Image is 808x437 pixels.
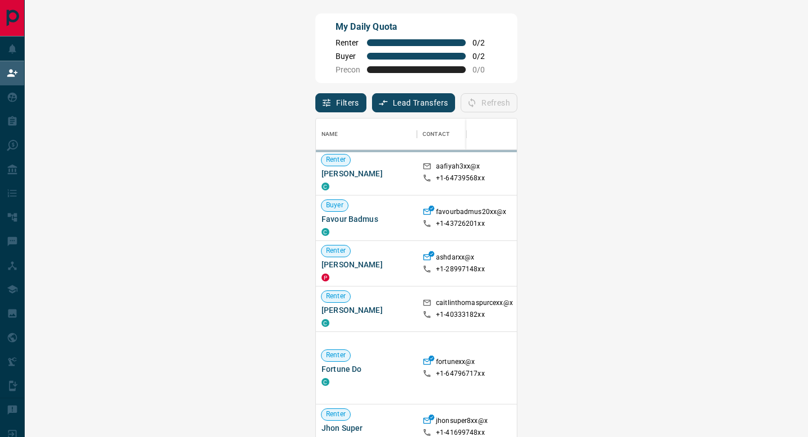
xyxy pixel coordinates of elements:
[322,363,411,375] span: Fortune Do
[322,350,350,360] span: Renter
[322,168,411,179] span: [PERSON_NAME]
[322,259,411,270] span: [PERSON_NAME]
[336,20,497,34] p: My Daily Quota
[322,292,350,301] span: Renter
[322,246,350,256] span: Renter
[472,52,497,61] span: 0 / 2
[436,298,513,310] p: caitlinthomaspurcexx@x
[436,219,485,229] p: +1- 43726201xx
[336,38,360,47] span: Renter
[436,265,485,274] p: +1- 28997148xx
[316,119,417,150] div: Name
[472,65,497,74] span: 0 / 0
[336,65,360,74] span: Precon
[322,304,411,316] span: [PERSON_NAME]
[436,174,485,183] p: +1- 64739568xx
[322,378,329,386] div: condos.ca
[472,38,497,47] span: 0 / 2
[436,310,485,320] p: +1- 40333182xx
[417,119,507,150] div: Contact
[322,274,329,281] div: property.ca
[322,409,350,419] span: Renter
[322,422,411,434] span: Jhon Super
[436,253,474,265] p: ashdarxx@x
[436,369,485,379] p: +1- 64796717xx
[322,119,338,150] div: Name
[436,207,506,219] p: favourbadmus20xx@x
[336,52,360,61] span: Buyer
[436,416,488,428] p: jhonsuper8xx@x
[436,357,475,369] p: fortunexx@x
[372,93,456,112] button: Lead Transfers
[322,319,329,327] div: condos.ca
[315,93,366,112] button: Filters
[436,162,480,174] p: aafiyah3xx@x
[423,119,449,150] div: Contact
[322,183,329,190] div: condos.ca
[322,213,411,225] span: Favour Badmus
[322,155,350,165] span: Renter
[322,201,348,210] span: Buyer
[322,228,329,236] div: condos.ca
